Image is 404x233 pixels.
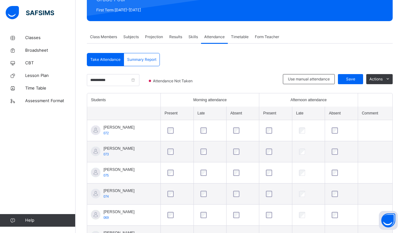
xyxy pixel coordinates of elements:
span: [PERSON_NAME] [104,209,135,215]
span: Actions [369,76,383,82]
span: Broadsheet [25,47,76,54]
span: [PERSON_NAME] [104,167,135,172]
span: Skills [188,34,198,40]
span: Afternoon attendance [290,97,327,103]
span: [PERSON_NAME] [104,146,135,151]
span: Subjects [123,34,139,40]
span: Results [169,34,182,40]
th: Absent [325,107,358,120]
th: Present [259,107,292,120]
span: Timetable [231,34,249,40]
span: Projection [145,34,163,40]
span: Save [343,76,358,82]
th: Late [194,107,226,120]
span: Attendance [204,34,225,40]
span: Time Table [25,85,76,91]
span: Summary Report [127,57,156,62]
span: Classes [25,35,76,41]
span: Help [25,217,75,224]
span: 072 [104,131,109,135]
span: Take Attendance [90,57,121,62]
th: Absent [227,107,259,120]
span: Morning attendance [193,97,227,103]
th: Students [87,93,161,107]
span: 074 [104,195,109,198]
span: Assessment Format [25,98,76,104]
span: Form Teacher [255,34,279,40]
span: [PERSON_NAME] [104,188,135,194]
span: Attendance Not Taken [152,78,194,84]
span: 073 [104,153,109,156]
span: 069 [104,216,109,219]
th: Late [292,107,325,120]
th: Comment [358,107,392,120]
span: CBT [25,60,76,66]
img: safsims [6,6,54,19]
button: Open asap [379,211,398,230]
th: Present [161,107,194,120]
span: [PERSON_NAME] [104,125,135,130]
span: Lesson Plan [25,73,76,79]
span: 075 [104,174,109,177]
span: Use manual attendance [288,76,330,82]
span: Class Members [90,34,117,40]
